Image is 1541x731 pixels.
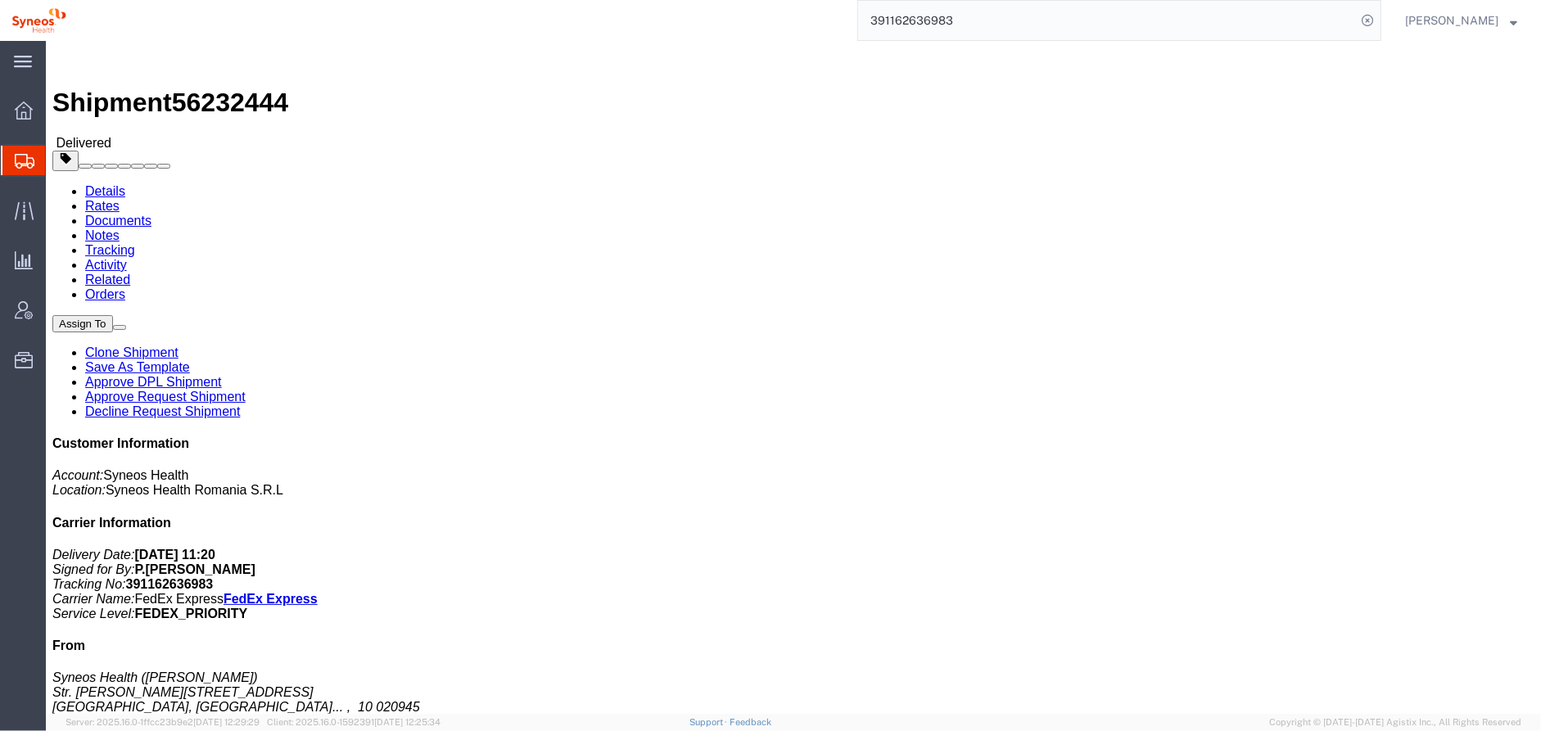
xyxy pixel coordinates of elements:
button: [PERSON_NAME] [1404,11,1518,30]
a: Feedback [730,717,771,727]
span: Server: 2025.16.0-1ffcc23b9e2 [66,717,260,727]
img: logo [11,8,66,33]
iframe: FS Legacy Container [46,41,1541,714]
input: Search for shipment number, reference number [858,1,1356,40]
span: Client: 2025.16.0-1592391 [267,717,441,727]
a: Support [689,717,730,727]
span: Copyright © [DATE]-[DATE] Agistix Inc., All Rights Reserved [1269,715,1521,729]
span: [DATE] 12:25:34 [374,717,441,727]
span: [DATE] 12:29:29 [193,717,260,727]
span: Melissa Gallo [1405,11,1498,29]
